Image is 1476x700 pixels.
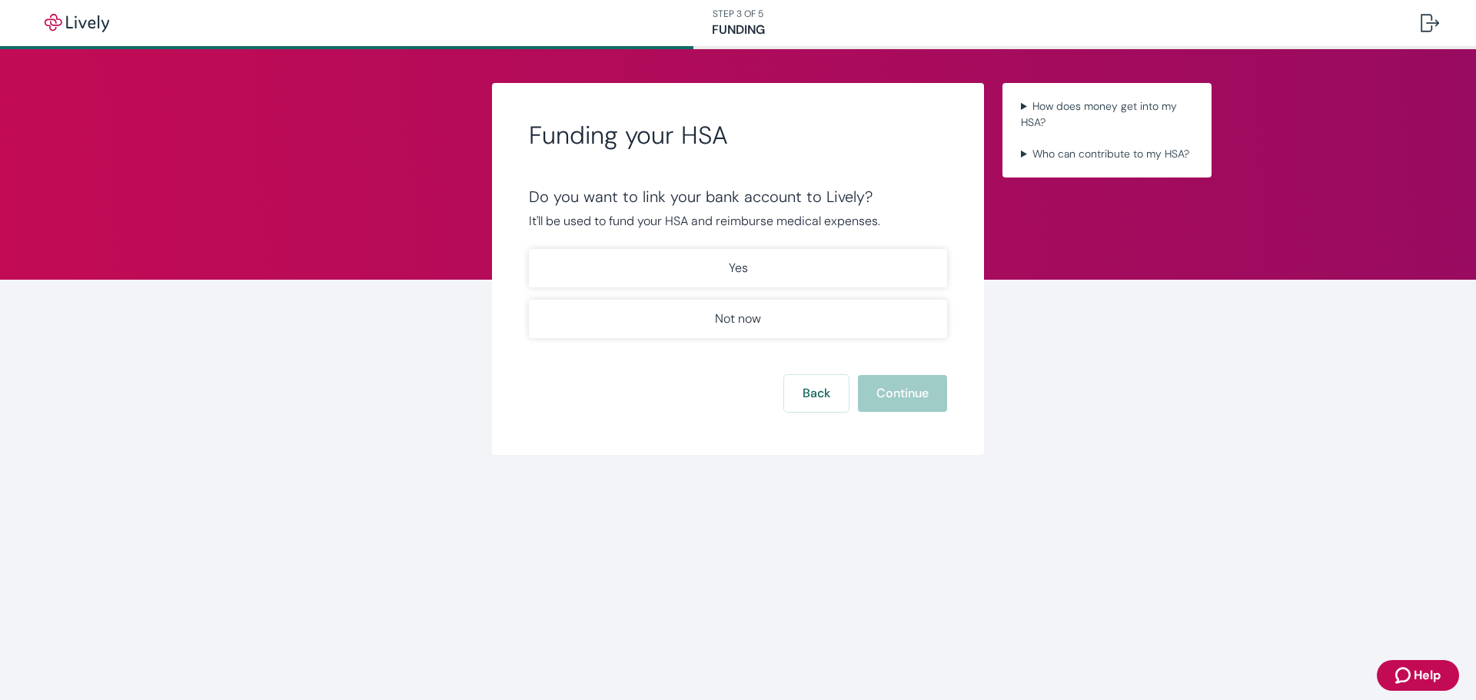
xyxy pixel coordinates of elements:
[529,120,947,151] h2: Funding your HSA
[1377,660,1459,691] button: Zendesk support iconHelp
[529,212,947,231] p: It'll be used to fund your HSA and reimburse medical expenses.
[1395,666,1414,685] svg: Zendesk support icon
[715,310,761,328] p: Not now
[529,249,947,287] button: Yes
[784,375,849,412] button: Back
[34,14,120,32] img: Lively
[1408,5,1451,41] button: Log out
[1015,143,1199,165] summary: Who can contribute to my HSA?
[729,259,748,277] p: Yes
[529,300,947,338] button: Not now
[529,187,947,206] div: Do you want to link your bank account to Lively?
[1414,666,1441,685] span: Help
[1015,95,1199,134] summary: How does money get into my HSA?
